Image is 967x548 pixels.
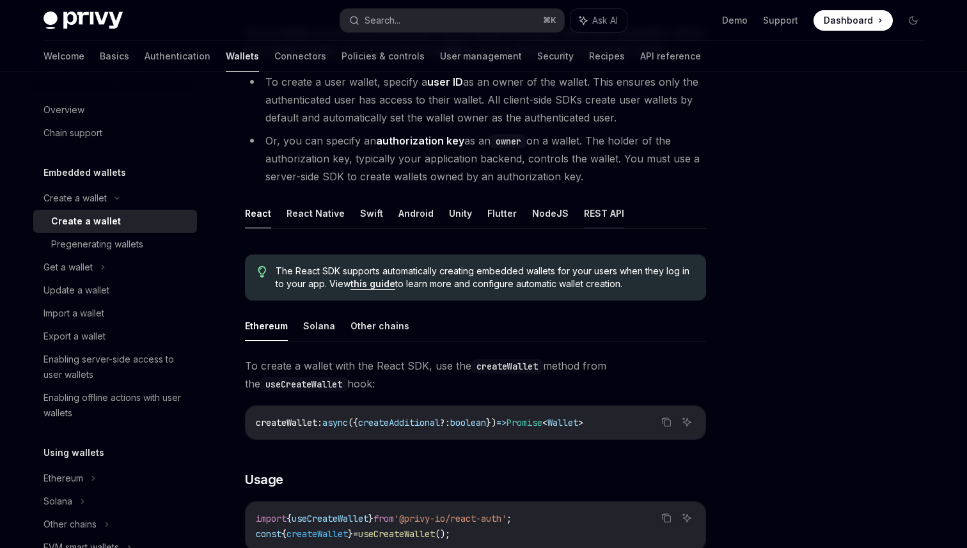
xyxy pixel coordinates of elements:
[43,102,84,118] div: Overview
[570,9,627,32] button: Ask AI
[658,414,675,430] button: Copy the contents from the code block
[547,417,578,428] span: Wallet
[342,41,425,72] a: Policies & controls
[51,237,143,252] div: Pregenerating wallets
[287,513,292,524] span: {
[245,132,706,185] li: Or, you can specify an as an on a wallet. The holder of the authorization key, typically your app...
[292,513,368,524] span: useCreateWallet
[365,13,400,28] div: Search...
[303,311,335,341] button: Solana
[256,528,281,540] span: const
[43,125,102,141] div: Chain support
[507,513,512,524] span: ;
[43,494,72,509] div: Solana
[373,513,394,524] span: from
[435,528,450,540] span: ();
[276,265,693,290] span: The React SDK supports automatically creating embedded wallets for your users when they log in to...
[578,417,583,428] span: >
[532,198,569,228] button: NodeJS
[33,98,197,121] a: Overview
[471,359,543,373] code: createWallet
[43,445,104,460] h5: Using wallets
[353,528,358,540] span: =
[287,528,348,540] span: createWallet
[394,513,507,524] span: '@privy-io/react-auth'
[360,198,383,228] button: Swift
[245,471,283,489] span: Usage
[537,41,574,72] a: Security
[43,191,107,206] div: Create a wallet
[903,10,924,31] button: Toggle dark mode
[43,260,93,275] div: Get a wallet
[33,325,197,348] a: Export a wallet
[281,528,287,540] span: {
[51,214,121,229] div: Create a wallet
[487,198,517,228] button: Flutter
[317,417,322,428] span: :
[322,417,348,428] span: async
[440,41,522,72] a: User management
[256,513,287,524] span: import
[274,41,326,72] a: Connectors
[340,9,564,32] button: Search...⌘K
[145,41,210,72] a: Authentication
[679,414,695,430] button: Ask AI
[589,41,625,72] a: Recipes
[33,386,197,425] a: Enabling offline actions with user wallets
[658,510,675,526] button: Copy the contents from the code block
[245,311,288,341] button: Ethereum
[43,329,106,344] div: Export a wallet
[287,198,345,228] button: React Native
[679,510,695,526] button: Ask AI
[43,390,189,421] div: Enabling offline actions with user wallets
[763,14,798,27] a: Support
[258,266,267,278] svg: Tip
[43,165,126,180] h5: Embedded wallets
[33,210,197,233] a: Create a wallet
[449,198,472,228] button: Unity
[491,134,526,148] code: owner
[33,302,197,325] a: Import a wallet
[43,41,84,72] a: Welcome
[543,15,556,26] span: ⌘ K
[43,12,123,29] img: dark logo
[260,377,347,391] code: useCreateWallet
[33,233,197,256] a: Pregenerating wallets
[358,528,435,540] span: useCreateWallet
[245,73,706,127] li: To create a user wallet, specify a as an owner of the wallet. This ensures only the authenticated...
[256,417,317,428] span: createWallet
[245,198,271,228] button: React
[486,417,496,428] span: })
[43,352,189,382] div: Enabling server-side access to user wallets
[440,417,450,428] span: ?:
[450,417,486,428] span: boolean
[358,417,440,428] span: createAdditional
[584,198,624,228] button: REST API
[398,198,434,228] button: Android
[824,14,873,27] span: Dashboard
[245,357,706,393] span: To create a wallet with the React SDK, use the method from the hook:
[226,41,259,72] a: Wallets
[350,311,409,341] button: Other chains
[592,14,618,27] span: Ask AI
[43,517,97,532] div: Other chains
[368,513,373,524] span: }
[376,134,464,147] strong: authorization key
[722,14,748,27] a: Demo
[814,10,893,31] a: Dashboard
[100,41,129,72] a: Basics
[507,417,542,428] span: Promise
[350,278,395,290] a: this guide
[33,121,197,145] a: Chain support
[542,417,547,428] span: <
[496,417,507,428] span: =>
[43,471,83,486] div: Ethereum
[640,41,701,72] a: API reference
[43,306,104,321] div: Import a wallet
[427,75,463,88] strong: user ID
[33,348,197,386] a: Enabling server-side access to user wallets
[33,279,197,302] a: Update a wallet
[43,283,109,298] div: Update a wallet
[348,417,358,428] span: ({
[348,528,353,540] span: }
